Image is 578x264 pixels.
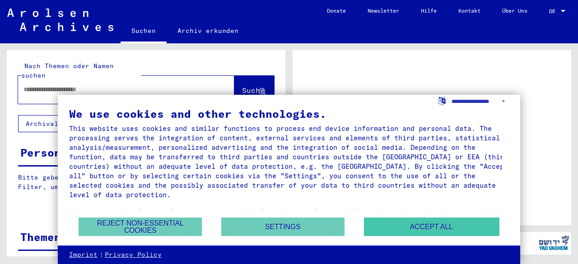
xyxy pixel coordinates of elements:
[234,76,274,104] button: Suche
[18,173,274,192] p: Bitte geben Sie einen Suchbegriff ein oder nutzen Sie die Filter, um Suchertreffer zu erhalten.
[69,250,98,259] a: Imprint
[69,108,509,119] div: We use cookies and other technologies.
[167,20,249,42] a: Archiv erkunden
[121,20,167,43] a: Suchen
[221,218,345,236] button: Settings
[549,8,559,14] span: DE
[7,9,113,31] img: Arolsen_neg.svg
[537,232,571,254] img: yv_logo.png
[105,250,162,259] a: Privacy Policy
[69,124,509,199] div: This website uses cookies and similar functions to process end device information and personal da...
[18,115,114,132] button: Archival tree units
[364,218,499,236] button: Accept all
[79,218,202,236] button: Reject non-essential cookies
[242,86,265,95] span: Suche
[20,229,61,245] div: Themen
[20,144,75,161] div: Personen
[21,62,114,79] mat-label: Nach Themen oder Namen suchen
